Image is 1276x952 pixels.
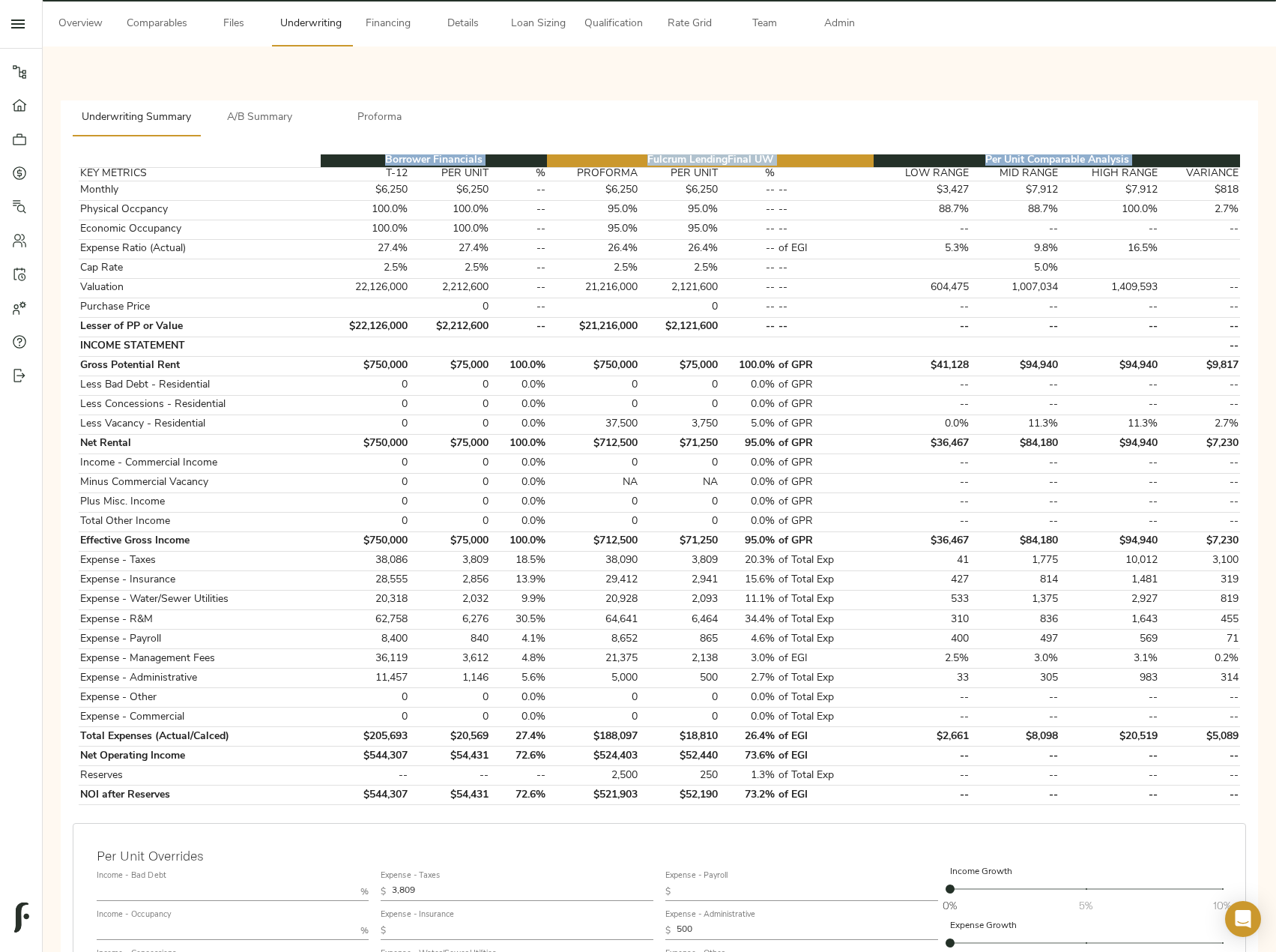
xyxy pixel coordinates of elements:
[720,220,777,239] td: --
[321,376,410,395] td: 0
[547,376,639,395] td: 0
[79,415,321,434] td: Less Vacancy - Residential
[1059,454,1159,473] td: --
[639,610,720,630] td: 6,464
[874,610,970,630] td: 310
[639,473,720,492] td: NA
[410,278,491,298] td: 2,212,600
[410,454,491,473] td: 0
[1159,570,1240,590] td: 319
[321,200,410,220] td: 100.0%
[639,259,720,278] td: 2.5%
[639,278,720,298] td: 2,121,600
[79,630,321,649] td: Expense - Payroll
[79,181,321,200] td: Monthly
[1159,454,1240,473] td: --
[1059,220,1159,239] td: --
[79,259,321,278] td: Cap Rate
[490,610,547,630] td: 30.5%
[79,590,321,609] td: Expense - Water/Sewer Utilities
[639,181,720,200] td: $6,250
[321,570,410,590] td: 28,555
[79,395,321,415] td: Less Concessions - Residential
[1059,551,1159,570] td: 10,012
[410,531,491,551] td: $75,000
[777,220,874,239] td: --
[410,356,491,376] td: $75,000
[79,531,321,551] td: Effective Gross Income
[874,473,970,492] td: --
[874,454,970,473] td: --
[547,395,639,415] td: 0
[321,259,410,278] td: 2.5%
[874,551,970,570] td: 41
[970,434,1059,454] td: $84,180
[490,356,547,376] td: 100.0%
[1159,415,1240,434] td: 2.7%
[1059,278,1159,298] td: 1,409,593
[874,415,970,434] td: 0.0%
[547,278,639,298] td: 21,216,000
[874,167,970,181] th: LOW RANGE
[1059,200,1159,220] td: 100.0%
[410,317,491,337] td: $2,212,600
[410,200,491,220] td: 100.0%
[639,395,720,415] td: 0
[381,911,454,919] label: Expense - Insurance
[410,415,491,434] td: 0
[209,109,311,127] span: A/B Summary
[329,109,431,127] span: Proforma
[1059,512,1159,531] td: --
[1059,239,1159,259] td: 16.5%
[410,492,491,512] td: 0
[970,395,1059,415] td: --
[79,317,321,337] td: Lesser of PP or Value
[777,473,874,492] td: of GPR
[435,15,492,34] span: Details
[720,610,777,630] td: 34.4%
[777,492,874,512] td: of GPR
[1159,317,1240,337] td: --
[943,898,957,913] span: 0%
[1059,395,1159,415] td: --
[874,395,970,415] td: --
[280,15,342,34] span: Underwriting
[79,337,321,356] td: INCOME STATEMENT
[639,570,720,590] td: 2,941
[720,167,777,181] th: %
[127,15,187,34] span: Comparables
[79,356,321,376] td: Gross Potential Rent
[777,395,874,415] td: of GPR
[321,551,410,570] td: 38,086
[777,259,874,278] td: --
[1159,492,1240,512] td: --
[720,590,777,609] td: 11.1%
[321,590,410,609] td: 20,318
[874,239,970,259] td: 5.3%
[490,395,547,415] td: 0.0%
[79,220,321,239] td: Economic Occupancy
[79,239,321,259] td: Expense Ratio (Actual)
[720,415,777,434] td: 5.0%
[874,154,1240,168] th: Per Unit Comparable Analysis
[547,610,639,630] td: 64,641
[777,415,874,434] td: of GPR
[777,200,874,220] td: --
[970,512,1059,531] td: --
[547,154,874,168] th: Fulcrum Lending Final UW
[720,200,777,220] td: --
[97,872,166,880] label: Income - Bad Debt
[321,473,410,492] td: 0
[720,492,777,512] td: 0.0%
[79,570,321,590] td: Expense - Insurance
[410,551,491,570] td: 3,809
[490,473,547,492] td: 0.0%
[720,376,777,395] td: 0.0%
[321,220,410,239] td: 100.0%
[547,356,639,376] td: $750,000
[490,415,547,434] td: 0.0%
[639,434,720,454] td: $71,250
[639,551,720,570] td: 3,809
[720,434,777,454] td: 95.0%
[490,298,547,317] td: --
